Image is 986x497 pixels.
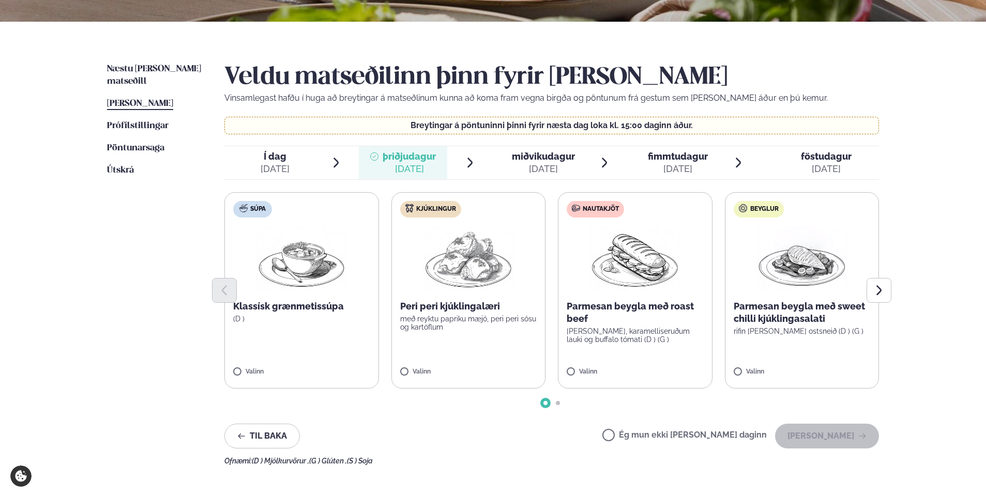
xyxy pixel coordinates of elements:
p: Breytingar á pöntuninni þinni fyrir næsta dag loka kl. 15:00 daginn áður. [235,121,869,130]
span: miðvikudagur [512,151,575,162]
button: Previous slide [212,278,237,303]
img: Soup.png [256,226,347,292]
a: Útskrá [107,164,134,177]
span: föstudagur [801,151,852,162]
img: bagle-new-16px.svg [739,204,748,212]
button: Til baka [224,424,300,448]
span: Kjúklingur [416,205,456,213]
div: [DATE] [512,163,575,175]
p: Vinsamlegast hafðu í huga að breytingar á matseðlinum kunna að koma fram vegna birgða og pöntunum... [224,92,879,104]
span: fimmtudagur [648,151,708,162]
img: Chicken-thighs.png [423,226,514,292]
p: Klassísk grænmetissúpa [233,300,370,313]
span: Pöntunarsaga [107,144,164,152]
span: Beyglur [750,205,779,213]
div: [DATE] [648,163,708,175]
p: með reyktu papriku mæjó, peri peri sósu og kartöflum [400,315,537,331]
p: rifin [PERSON_NAME] ostsneið (D ) (G ) [734,327,871,335]
p: [PERSON_NAME], karamelliseruðum lauki og buffalo tómati (D ) (G ) [567,327,704,344]
img: beef.svg [572,204,580,212]
a: Cookie settings [10,465,32,487]
img: soup.svg [239,204,248,212]
p: Parmesan beygla með roast beef [567,300,704,325]
a: Næstu [PERSON_NAME] matseðill [107,63,204,88]
div: [DATE] [383,163,436,175]
img: Chicken-breast.png [756,226,847,292]
div: [DATE] [801,163,852,175]
span: Í dag [261,150,290,163]
span: Útskrá [107,166,134,175]
button: Next slide [867,278,891,303]
a: [PERSON_NAME] [107,98,173,110]
button: [PERSON_NAME] [775,424,879,448]
span: Go to slide 1 [543,401,548,405]
div: Ofnæmi: [224,457,879,465]
span: (D ) Mjólkurvörur , [252,457,309,465]
a: Pöntunarsaga [107,142,164,154]
img: chicken.svg [405,204,414,212]
span: Nautakjöt [583,205,619,213]
p: Peri peri kjúklingalæri [400,300,537,313]
span: (G ) Glúten , [309,457,347,465]
span: Go to slide 2 [556,401,560,405]
img: Panini.png [589,226,680,292]
a: Prófílstillingar [107,120,169,132]
span: Næstu [PERSON_NAME] matseðill [107,65,201,86]
div: [DATE] [261,163,290,175]
span: Prófílstillingar [107,121,169,130]
span: Súpa [250,205,266,213]
span: (S ) Soja [347,457,373,465]
span: [PERSON_NAME] [107,99,173,108]
h2: Veldu matseðilinn þinn fyrir [PERSON_NAME] [224,63,879,92]
p: Parmesan beygla með sweet chilli kjúklingasalati [734,300,871,325]
p: (D ) [233,315,370,323]
span: þriðjudagur [383,151,436,162]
